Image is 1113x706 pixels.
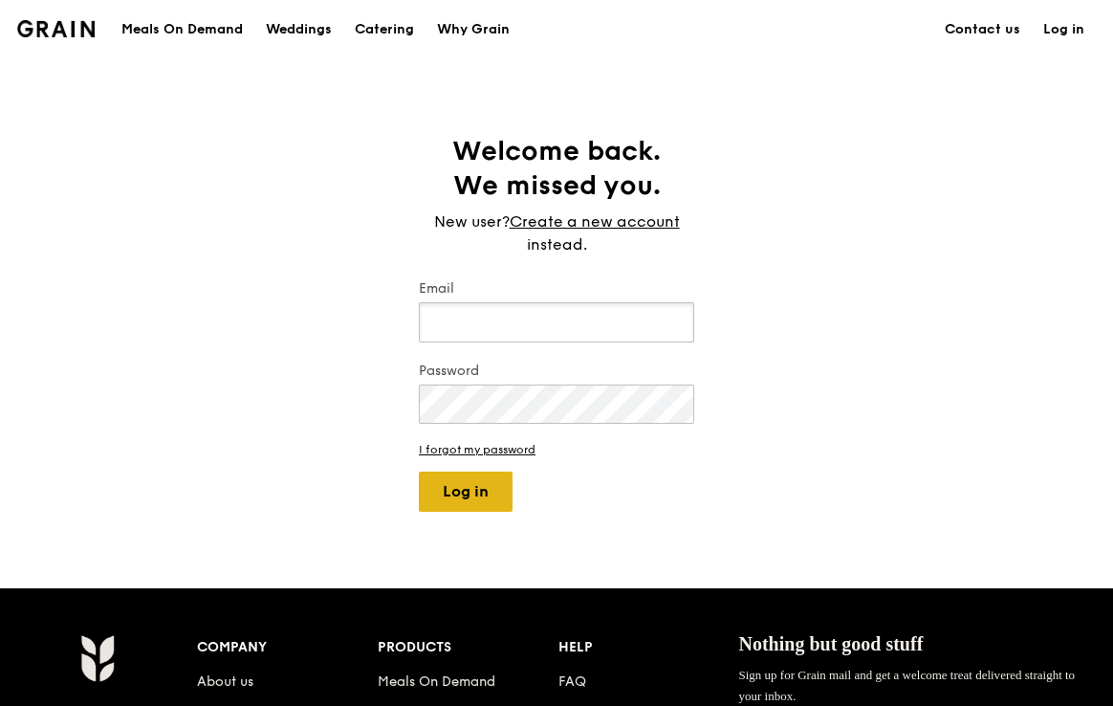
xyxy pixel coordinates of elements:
a: Create a new account [510,210,680,233]
span: Nothing but good stuff [738,633,923,654]
a: About us [197,673,253,690]
a: Meals On Demand [378,673,495,690]
label: Email [419,279,694,298]
div: Weddings [266,1,332,58]
div: Help [558,634,739,661]
div: Company [197,634,378,661]
a: Why Grain [426,1,521,58]
span: Sign up for Grain mail and get a welcome treat delivered straight to your inbox. [738,668,1075,703]
span: instead. [527,235,587,254]
div: Products [378,634,558,661]
img: Grain [80,634,114,682]
a: Weddings [254,1,343,58]
div: Catering [355,1,414,58]
span: New user? [434,212,510,231]
label: Password [419,362,694,381]
a: FAQ [558,673,586,690]
img: Grain [17,20,95,37]
div: Meals On Demand [121,1,243,58]
a: I forgot my password [419,443,694,456]
a: Log in [1032,1,1096,58]
div: Why Grain [437,1,510,58]
button: Log in [419,472,513,512]
a: Catering [343,1,426,58]
a: Contact us [933,1,1032,58]
h1: Welcome back. We missed you. [419,134,694,203]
